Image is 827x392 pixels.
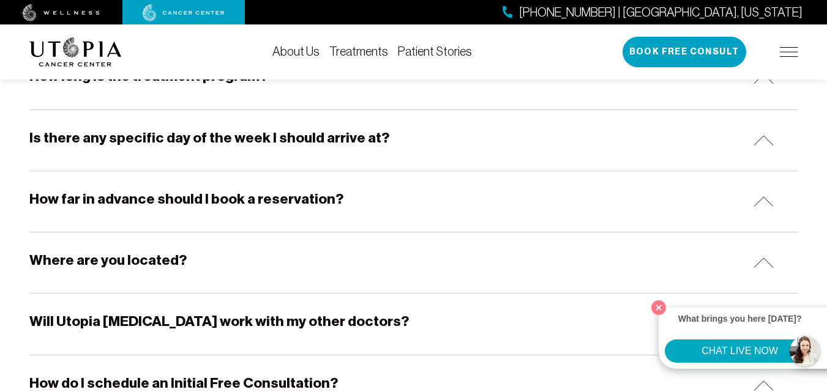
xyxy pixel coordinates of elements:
[648,297,669,318] button: Close
[143,4,225,21] img: cancer center
[754,380,774,391] img: icon
[780,47,798,57] img: icon-hamburger
[272,45,320,58] a: About Us
[503,4,803,21] a: [PHONE_NUMBER] | [GEOGRAPHIC_DATA], [US_STATE]
[29,37,122,67] img: logo
[23,4,100,21] img: wellness
[519,4,803,21] span: [PHONE_NUMBER] | [GEOGRAPHIC_DATA], [US_STATE]
[29,251,187,270] h5: Where are you located?
[29,190,343,209] h5: How far in advance should I book a reservation?
[754,196,774,207] img: icon
[329,45,388,58] a: Treatments
[623,37,746,67] button: Book Free Consult
[29,312,409,331] h5: Will Utopia [MEDICAL_DATA] work with my other doctors?
[29,128,389,147] h5: Is there any specific day of the week I should arrive at?
[754,135,774,146] img: icon
[754,257,774,268] img: icon
[665,339,815,363] button: CHAT LIVE NOW
[398,45,472,58] a: Patient Stories
[678,314,802,324] strong: What brings you here [DATE]?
